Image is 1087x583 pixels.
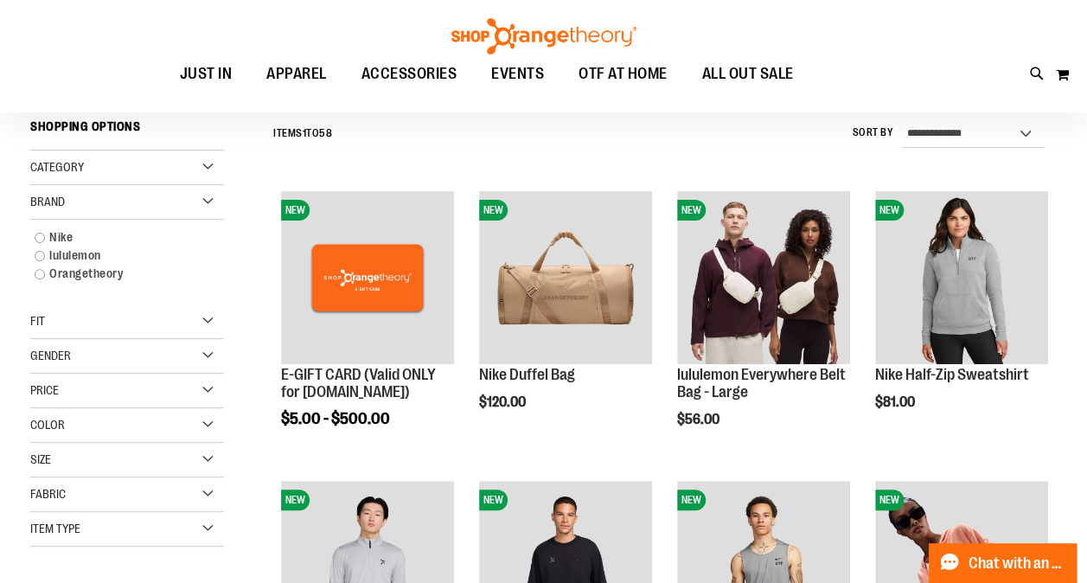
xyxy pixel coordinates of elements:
[30,383,59,397] span: Price
[30,349,71,362] span: Gender
[579,54,668,93] span: OTF AT HOME
[875,394,918,410] span: $81.00
[30,452,51,466] span: Size
[281,490,310,510] span: NEW
[30,418,65,432] span: Color
[875,366,1029,383] a: Nike Half-Zip Sweatshirt
[852,125,893,140] label: Sort By
[449,18,639,54] img: Shop Orangetheory
[479,191,652,367] a: Nike Duffel BagNEW
[26,247,212,265] a: lululemon
[272,183,463,471] div: product
[875,200,904,221] span: NEW
[702,54,794,93] span: ALL OUT SALE
[929,543,1077,583] button: Chat with an Expert
[26,228,212,247] a: Nike
[677,191,850,367] a: lululemon Everywhere Belt Bag - LargeNEW
[677,412,722,427] span: $56.00
[479,200,508,221] span: NEW
[180,54,233,93] span: JUST IN
[479,366,575,383] a: Nike Duffel Bag
[281,191,454,367] a: E-GIFT CARD (Valid ONLY for ShopOrangetheory.com)NEW
[273,120,332,147] h2: Items to
[479,191,652,364] img: Nike Duffel Bag
[470,183,661,454] div: product
[30,314,45,328] span: Fit
[30,522,80,535] span: Item Type
[281,410,390,427] span: $5.00 - $500.00
[26,265,212,283] a: Orangetheory
[361,54,457,93] span: ACCESSORIES
[677,191,850,364] img: lululemon Everywhere Belt Bag - Large
[281,366,436,400] a: E-GIFT CARD (Valid ONLY for [DOMAIN_NAME])
[319,127,332,139] span: 58
[303,127,307,139] span: 1
[875,490,904,510] span: NEW
[30,195,65,208] span: Brand
[281,200,310,221] span: NEW
[668,183,859,471] div: product
[677,366,846,400] a: lululemon Everywhere Belt Bag - Large
[677,200,706,221] span: NEW
[875,191,1048,364] img: Nike Half-Zip Sweatshirt
[30,487,66,501] span: Fabric
[266,54,327,93] span: APPAREL
[30,112,224,151] strong: Shopping Options
[479,394,528,410] span: $120.00
[30,160,84,174] span: Category
[969,555,1066,572] span: Chat with an Expert
[875,191,1048,367] a: Nike Half-Zip SweatshirtNEW
[479,490,508,510] span: NEW
[491,54,544,93] span: EVENTS
[866,183,1057,454] div: product
[677,490,706,510] span: NEW
[281,191,454,364] img: E-GIFT CARD (Valid ONLY for ShopOrangetheory.com)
